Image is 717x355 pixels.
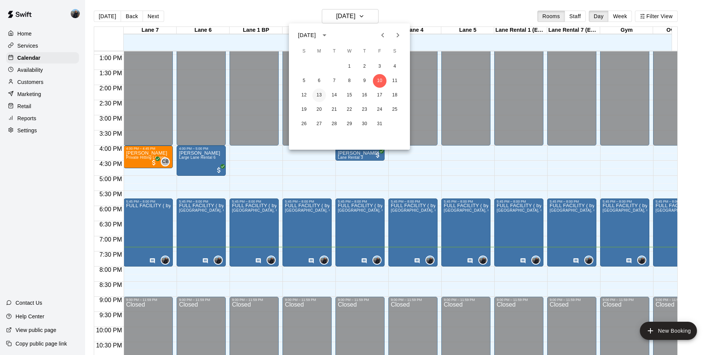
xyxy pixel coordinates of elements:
button: 22 [343,103,356,116]
span: Thursday [358,44,371,59]
button: 5 [297,74,311,88]
button: 20 [312,103,326,116]
button: 29 [343,117,356,131]
button: 12 [297,88,311,102]
button: 26 [297,117,311,131]
button: 4 [388,60,402,73]
button: 30 [358,117,371,131]
button: 15 [343,88,356,102]
button: 1 [343,60,356,73]
button: 28 [327,117,341,131]
button: 2 [358,60,371,73]
button: 19 [297,103,311,116]
button: 3 [373,60,386,73]
button: Next month [390,28,405,43]
button: 16 [358,88,371,102]
button: 17 [373,88,386,102]
button: 13 [312,88,326,102]
span: Friday [373,44,386,59]
button: 31 [373,117,386,131]
div: [DATE] [298,31,316,39]
button: calendar view is open, switch to year view [318,29,331,42]
span: Tuesday [327,44,341,59]
button: 8 [343,74,356,88]
span: Saturday [388,44,402,59]
button: 25 [388,103,402,116]
button: Previous month [375,28,390,43]
span: Monday [312,44,326,59]
button: 27 [312,117,326,131]
button: 6 [312,74,326,88]
button: 7 [327,74,341,88]
span: Sunday [297,44,311,59]
button: 24 [373,103,386,116]
button: 10 [373,74,386,88]
button: 18 [388,88,402,102]
button: 23 [358,103,371,116]
span: Wednesday [343,44,356,59]
button: 14 [327,88,341,102]
button: 11 [388,74,402,88]
button: 21 [327,103,341,116]
button: 9 [358,74,371,88]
